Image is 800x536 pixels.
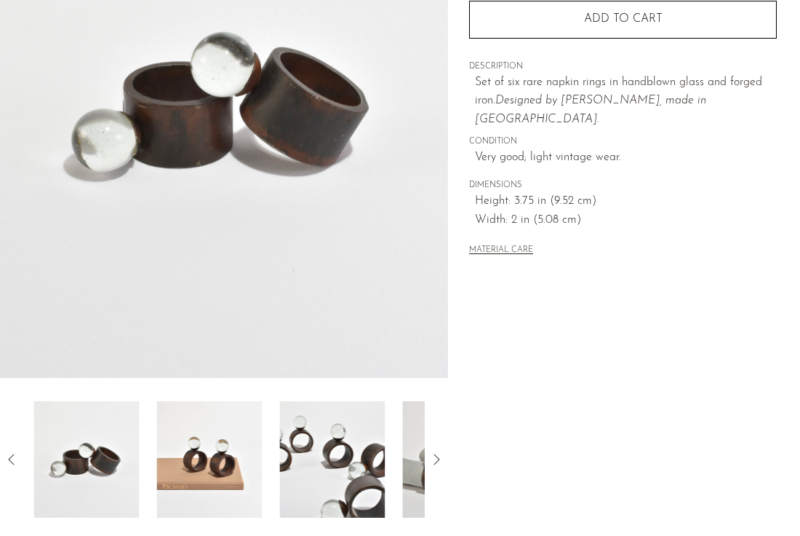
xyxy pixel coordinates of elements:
[584,13,663,25] span: Add to cart
[475,74,777,130] p: Set of six rare napkin rings in handblown glass and forged iron.
[475,95,706,125] em: Designed by [PERSON_NAME], made in [GEOGRAPHIC_DATA].
[475,149,777,167] span: Very good; light vintage wear.
[469,179,777,192] span: DIMENSIONS
[469,60,777,74] span: DESCRIPTION
[475,192,777,211] span: Height: 3.75 in (9.52 cm)
[469,1,777,39] button: Add to cart
[279,401,385,518] img: Sphere Glass Napkin Rings
[469,135,777,149] span: CONDITION
[156,401,262,518] img: Sphere Glass Napkin Rings
[469,245,533,256] button: MATERIAL CARE
[33,401,139,518] img: Sphere Glass Napkin Rings
[475,211,777,230] span: Width: 2 in (5.08 cm)
[402,401,508,518] img: Sphere Glass Napkin Rings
